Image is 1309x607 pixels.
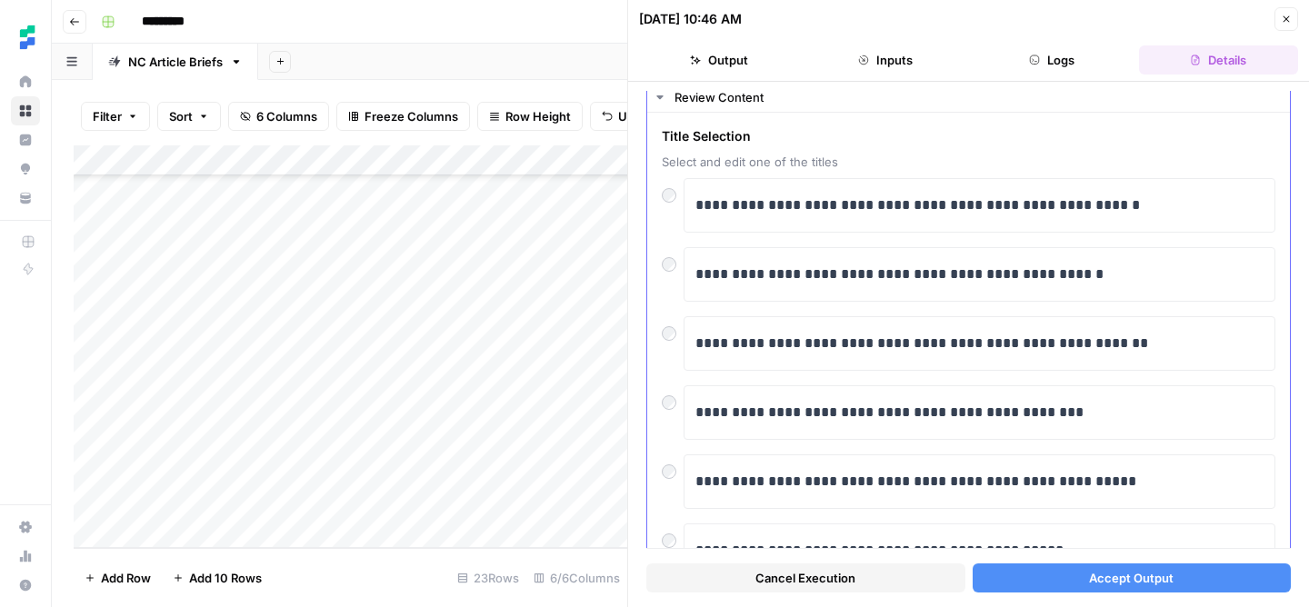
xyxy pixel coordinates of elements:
span: Select and edit one of the titles [662,153,1275,171]
div: [DATE] 10:46 AM [639,10,742,28]
button: 6 Columns [228,102,329,131]
button: Details [1139,45,1298,75]
a: Your Data [11,184,40,213]
a: Opportunities [11,154,40,184]
button: Row Height [477,102,583,131]
button: Inputs [805,45,964,75]
button: Help + Support [11,571,40,600]
span: Freeze Columns [365,107,458,125]
button: Undo [590,102,661,131]
span: Title Selection [662,127,1275,145]
button: Add 10 Rows [162,563,273,592]
span: 6 Columns [256,107,317,125]
span: Sort [169,107,193,125]
button: Review Content [647,83,1290,112]
button: Filter [81,102,150,131]
button: Add Row [74,563,162,592]
a: Usage [11,542,40,571]
button: Freeze Columns [336,102,470,131]
button: Workspace: Ten Speed [11,15,40,60]
a: Insights [11,125,40,154]
span: Cancel Execution [755,569,855,587]
button: Output [639,45,798,75]
span: Row Height [505,107,571,125]
a: Browse [11,96,40,125]
button: Accept Output [973,563,1292,592]
div: 23 Rows [450,563,526,592]
button: Logs [973,45,1132,75]
a: Settings [11,512,40,542]
a: Home [11,67,40,96]
button: Sort [157,102,221,131]
button: Cancel Execution [646,563,965,592]
span: Accept Output [1089,569,1174,587]
div: 6/6 Columns [526,563,627,592]
a: NC Article Briefs [93,44,258,80]
span: Undo [618,107,649,125]
span: Filter [93,107,122,125]
img: Ten Speed Logo [11,21,44,54]
span: Add Row [101,569,151,587]
div: Review Content [674,88,1279,106]
span: Add 10 Rows [189,569,262,587]
div: NC Article Briefs [128,53,223,71]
